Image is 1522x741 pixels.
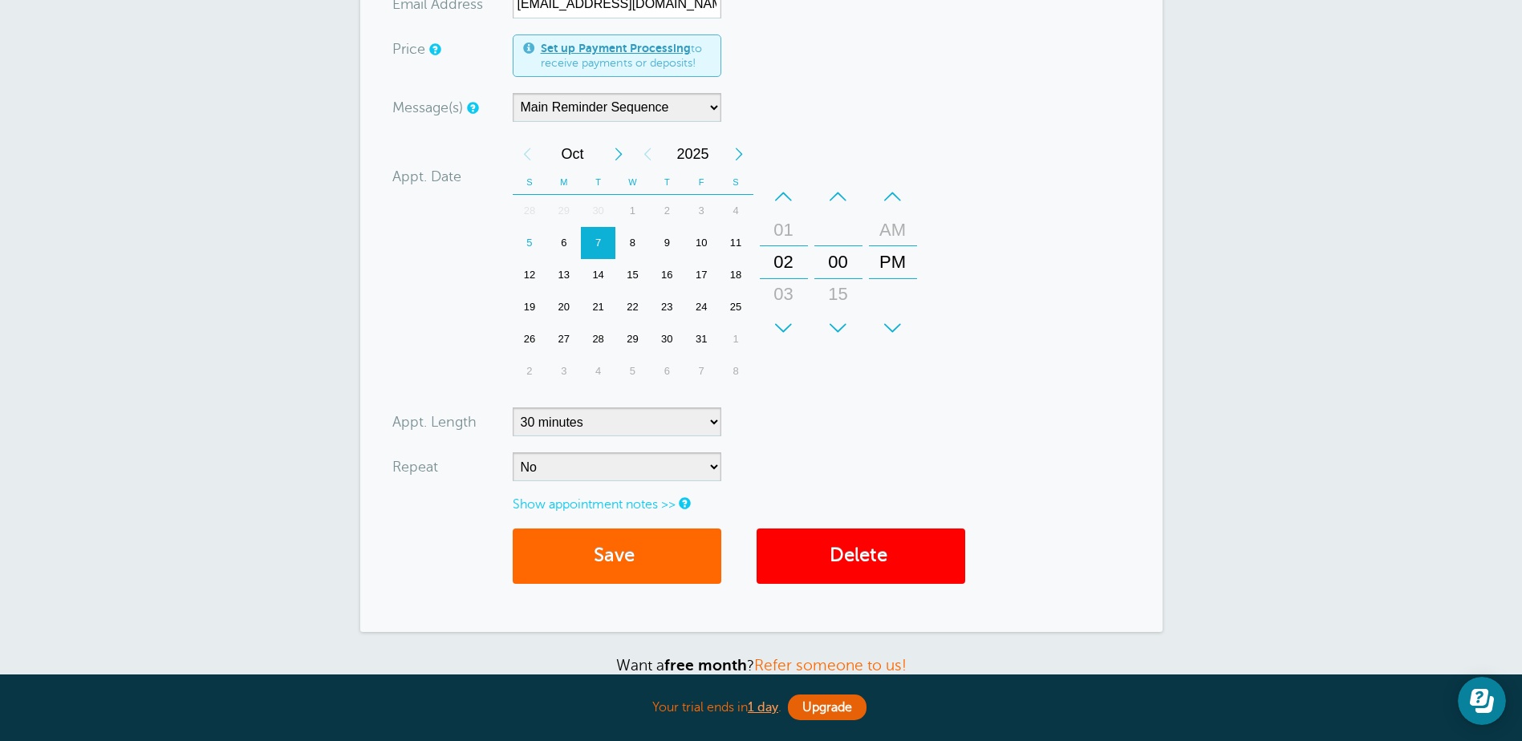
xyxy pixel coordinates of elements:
div: Thursday, October 9 [650,227,684,259]
span: 2025 [662,138,724,170]
div: Wednesday, October 15 [615,259,650,291]
th: W [615,170,650,195]
label: Appt. Date [392,169,461,184]
div: 29 [615,323,650,355]
div: 15 [819,278,858,310]
div: 3 [684,195,719,227]
a: Simple templates and custom messages will use the reminder schedule set under Settings > Reminder... [467,103,477,113]
div: Tuesday, September 30 [581,195,615,227]
strong: free month [664,657,747,674]
div: Tuesday, October 7 [581,227,615,259]
div: Wednesday, October 29 [615,323,650,355]
a: Refer someone to us! [754,657,907,674]
div: 14 [581,259,615,291]
div: Friday, October 24 [684,291,719,323]
div: 30 [650,323,684,355]
div: Monday, September 29 [546,195,581,227]
div: Monday, November 3 [546,355,581,387]
div: Monday, October 20 [546,291,581,323]
a: Notes are for internal use only, and are not visible to your clients. [679,498,688,508]
div: 22 [615,291,650,323]
p: Want a ? [360,656,1163,674]
div: 26 [513,323,547,355]
div: Previous Month [513,138,542,170]
div: 04 [765,310,803,342]
div: Monday, October 6 [546,227,581,259]
div: 7 [684,355,719,387]
div: 19 [513,291,547,323]
div: 30 [581,195,615,227]
th: S [719,170,753,195]
div: Monday, October 27 [546,323,581,355]
div: 13 [546,259,581,291]
div: Saturday, October 18 [719,259,753,291]
div: 1 [615,195,650,227]
div: 16 [650,259,684,291]
div: 11 [719,227,753,259]
div: 2 [513,355,547,387]
div: 25 [719,291,753,323]
div: 28 [513,195,547,227]
div: Sunday, September 28 [513,195,547,227]
span: to receive payments or deposits! [541,42,711,70]
div: 5 [513,227,547,259]
a: Upgrade [788,694,867,720]
a: Delete [757,528,965,584]
div: 29 [546,195,581,227]
div: 4 [581,355,615,387]
div: Tuesday, November 4 [581,355,615,387]
div: 31 [684,323,719,355]
div: Monday, October 13 [546,259,581,291]
div: 23 [650,291,684,323]
div: 27 [546,323,581,355]
div: Wednesday, October 22 [615,291,650,323]
div: 24 [684,291,719,323]
button: Save [513,528,721,584]
th: F [684,170,719,195]
th: M [546,170,581,195]
div: 10 [684,227,719,259]
div: Saturday, October 4 [719,195,753,227]
label: Message(s) [392,100,463,115]
div: 1 [719,323,753,355]
div: Minutes [814,180,862,344]
div: 6 [546,227,581,259]
a: Set up Payment Processing [541,42,691,55]
div: Wednesday, November 5 [615,355,650,387]
div: Friday, October 31 [684,323,719,355]
div: 3 [546,355,581,387]
div: PM [874,246,912,278]
div: Sunday, October 19 [513,291,547,323]
div: 5 [615,355,650,387]
div: 7 [581,227,615,259]
div: 21 [581,291,615,323]
div: Sunday, October 12 [513,259,547,291]
div: Next Year [724,138,753,170]
div: Thursday, November 6 [650,355,684,387]
div: Saturday, November 1 [719,323,753,355]
div: Hours [760,180,808,344]
div: Thursday, October 30 [650,323,684,355]
div: Tuesday, October 14 [581,259,615,291]
div: Thursday, October 16 [650,259,684,291]
div: 4 [719,195,753,227]
div: Saturday, October 25 [719,291,753,323]
div: 17 [684,259,719,291]
div: 01 [765,214,803,246]
a: An optional price for the appointment. If you set a price, you can include a payment link in your... [429,44,439,55]
div: Friday, October 17 [684,259,719,291]
div: Your trial ends in . [360,690,1163,725]
b: 1 day [748,700,778,715]
div: 8 [615,227,650,259]
div: 2 [650,195,684,227]
div: Wednesday, October 8 [615,227,650,259]
div: 28 [581,323,615,355]
div: Friday, November 7 [684,355,719,387]
div: Friday, October 3 [684,195,719,227]
div: Thursday, October 23 [650,291,684,323]
label: Price [392,42,425,56]
div: Wednesday, October 1 [615,195,650,227]
div: 9 [650,227,684,259]
div: 12 [513,259,547,291]
div: Today, Sunday, October 5 [513,227,547,259]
